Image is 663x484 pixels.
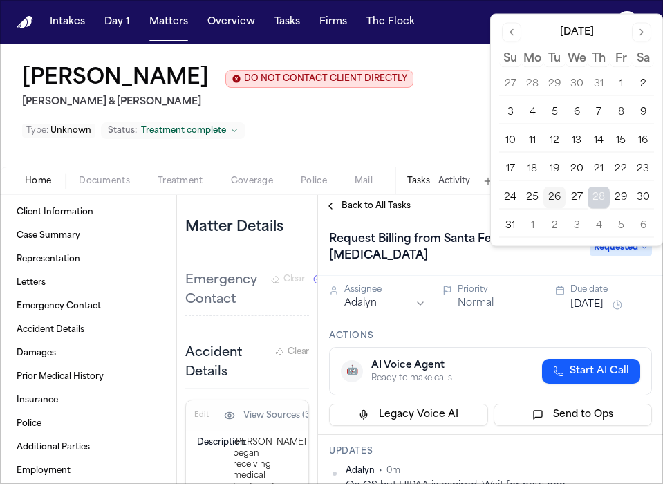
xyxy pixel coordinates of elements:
[269,10,306,35] button: Tasks
[11,201,165,223] a: Client Information
[283,274,305,285] span: Clear
[588,50,610,68] th: Thursday
[566,102,588,124] button: 6
[371,359,452,373] div: AI Voice Agent
[379,465,382,476] span: •
[588,158,610,180] button: 21
[329,446,652,457] h3: Updates
[11,248,165,270] a: Representation
[499,50,521,68] th: Sunday
[632,130,654,152] button: 16
[144,10,194,35] button: Matters
[521,187,543,209] button: 25
[99,10,136,35] button: Day 1
[190,404,213,427] button: Edit
[231,176,273,187] span: Coverage
[610,215,632,237] button: 5
[494,404,653,426] button: Send to Ops
[11,436,165,458] a: Additional Parties
[11,225,165,247] a: Case Summary
[521,158,543,180] button: 18
[610,158,632,180] button: 22
[44,10,91,35] button: Intakes
[101,122,245,139] button: Change status from Treatment complete
[217,404,320,427] button: View Sources (3)
[610,50,632,68] th: Friday
[521,50,543,68] th: Monday
[566,187,588,209] button: 27
[407,176,430,187] button: Tasks
[632,73,654,95] button: 2
[632,23,651,42] button: Go to next month
[543,187,566,209] button: 26
[499,187,521,209] button: 24
[588,130,610,152] button: 14
[288,346,309,357] span: Clear
[11,342,165,364] a: Damages
[521,73,543,95] button: 28
[632,215,654,237] button: 6
[570,298,604,312] button: [DATE]
[185,344,261,382] h3: Accident Details
[570,284,652,295] div: Due date
[194,411,209,420] span: Edit
[275,346,309,357] button: Clear Accident Details
[346,465,375,476] span: Adalyn
[50,127,91,135] span: Unknown
[158,176,203,187] span: Treatment
[590,239,652,256] span: Requested
[185,271,257,310] h3: Emergency Contact
[342,201,411,212] span: Back to All Tasks
[521,130,543,152] button: 11
[301,176,327,187] span: Police
[185,218,283,237] h2: Matter Details
[371,373,452,384] div: Ready to make calls
[438,176,470,187] button: Activity
[79,176,130,187] span: Documents
[542,359,640,384] button: Start AI Call
[588,187,610,209] button: 28
[141,125,226,136] span: Treatment complete
[543,130,566,152] button: 12
[632,50,654,68] th: Saturday
[521,215,543,237] button: 1
[478,171,498,191] button: Add Task
[11,413,165,435] a: Police
[11,460,165,482] a: Employment
[355,176,373,187] span: Mail
[25,176,51,187] span: Home
[499,158,521,180] button: 17
[570,364,629,378] span: Start AI Call
[632,158,654,180] button: 23
[346,364,358,378] span: 🤖
[324,228,581,267] h1: Request Billing from Santa Fe [MEDICAL_DATA]
[610,102,632,124] button: 8
[202,10,261,35] button: Overview
[314,10,353,35] button: Firms
[588,215,610,237] button: 4
[329,404,488,426] button: Legacy Voice AI
[11,366,165,388] a: Prior Medical History
[22,94,413,111] h2: [PERSON_NAME] & [PERSON_NAME]
[588,102,610,124] button: 7
[502,23,521,42] button: Go to previous month
[566,50,588,68] th: Wednesday
[543,102,566,124] button: 5
[17,16,33,29] a: Home
[499,130,521,152] button: 10
[566,158,588,180] button: 20
[386,465,400,476] span: 0m
[521,102,543,124] button: 4
[22,124,95,138] button: Edit Type: Unknown
[610,73,632,95] button: 1
[499,215,521,237] button: 31
[271,274,305,285] button: Clear Emergency Contact
[344,284,426,295] div: Assignee
[609,297,626,313] button: Snooze task
[361,10,420,35] button: The Flock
